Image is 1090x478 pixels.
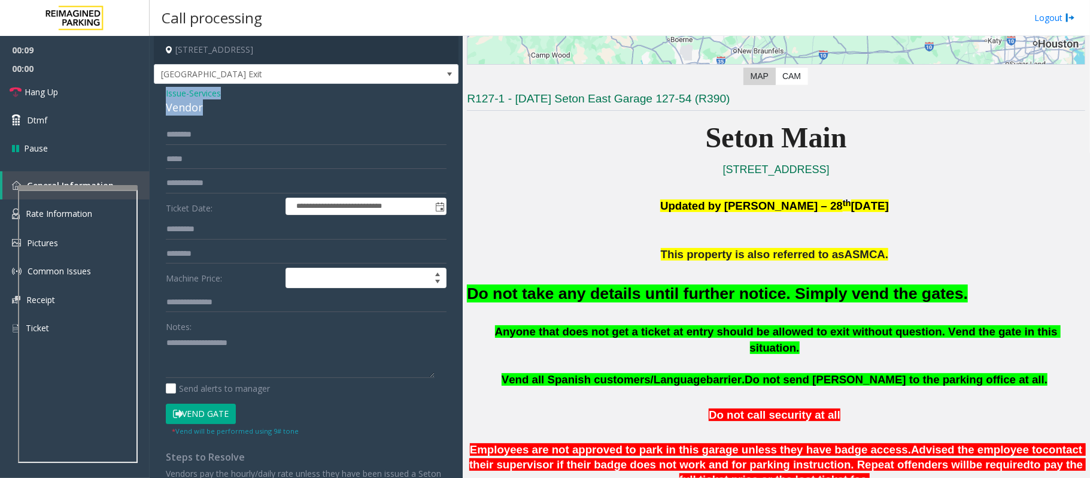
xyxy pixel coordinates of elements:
[12,208,20,219] img: 'icon'
[723,164,830,176] a: [STREET_ADDRESS]
[745,373,1048,386] span: Do not send [PERSON_NAME] to the parking office at all.
[186,87,221,99] span: -
[12,267,22,276] img: 'icon'
[163,268,283,288] label: Machine Price:
[154,36,459,64] h4: [STREET_ADDRESS]
[166,87,186,99] span: Issue
[851,199,889,212] span: [DATE]
[154,65,397,84] span: [GEOGRAPHIC_DATA] Exit
[172,426,299,435] small: Vend will be performed using 9# tone
[775,68,808,85] label: CAM
[25,86,58,98] span: Hang Up
[470,443,911,456] span: Employees are not approved to park in this garage unless they have badge access.
[2,171,150,199] a: General Information
[12,239,21,247] img: 'icon'
[660,199,843,212] span: Updated by [PERSON_NAME] – 28
[27,180,114,191] span: General Information
[429,278,446,288] span: Decrease value
[433,198,446,215] span: Toggle popup
[163,198,283,216] label: Ticket Date:
[12,323,20,334] img: 'icon'
[706,373,745,386] span: barrier.
[166,382,270,395] label: Send alerts to manager
[166,452,447,463] h4: Steps to Resolve
[189,87,221,99] span: Services
[911,443,1043,456] span: Advised the employee to
[1065,11,1075,24] img: logout
[845,248,889,261] span: ASMCA.
[495,325,1061,354] span: Anyone that does not get a ticket at entry should be allowed to exit without question. Vend the g...
[469,443,1085,471] span: contact their supervisor if their badge does not work and for parking instruction. Repeat offende...
[166,404,236,424] button: Vend Gate
[706,122,847,153] span: Seton Main
[970,458,1031,471] span: be required
[661,248,845,261] span: This property is also referred to as
[709,409,840,421] span: Do not call security at all
[467,285,968,302] font: Do not take any details until further notice. Simply vend the gates.
[429,268,446,278] span: Increase value
[12,181,21,190] img: 'icon'
[27,114,47,126] span: Dtmf
[166,99,447,116] div: Vendor
[743,68,776,85] label: Map
[502,373,706,386] span: Vend all Spanish customers/Language
[166,316,192,333] label: Notes:
[156,3,268,32] h3: Call processing
[843,198,851,208] span: th
[467,91,1085,111] h3: R127-1 - [DATE] Seton East Garage 127-54 (R390)
[24,142,48,155] span: Pause
[1034,11,1075,24] a: Logout
[12,296,20,304] img: 'icon'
